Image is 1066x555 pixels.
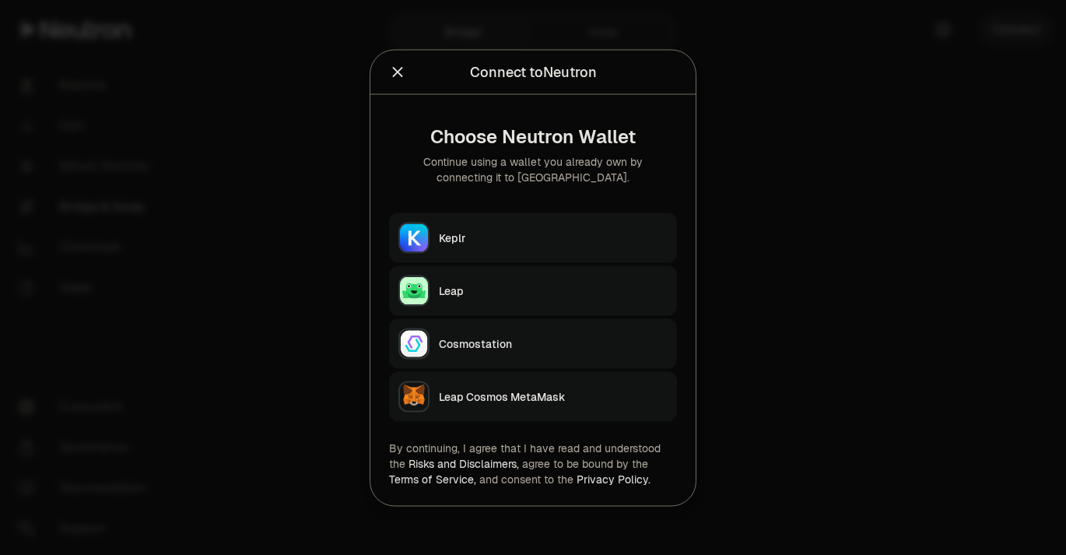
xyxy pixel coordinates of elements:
[409,456,519,470] a: Risks and Disclaimers,
[389,265,677,315] button: LeapLeap
[402,125,664,147] div: Choose Neutron Wallet
[402,153,664,184] div: Continue using a wallet you already own by connecting it to [GEOGRAPHIC_DATA].
[439,230,668,245] div: Keplr
[389,371,677,421] button: Leap Cosmos MetaMaskLeap Cosmos MetaMask
[577,472,650,486] a: Privacy Policy.
[439,388,668,404] div: Leap Cosmos MetaMask
[400,223,428,251] img: Keplr
[470,61,597,83] div: Connect to Neutron
[400,382,428,410] img: Leap Cosmos MetaMask
[389,440,677,487] div: By continuing, I agree that I have read and understood the agree to be bound by the and consent t...
[439,335,668,351] div: Cosmostation
[439,283,668,298] div: Leap
[389,318,677,368] button: CosmostationCosmostation
[389,472,476,486] a: Terms of Service,
[400,329,428,357] img: Cosmostation
[389,61,406,83] button: Close
[400,276,428,304] img: Leap
[389,213,677,262] button: KeplrKeplr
